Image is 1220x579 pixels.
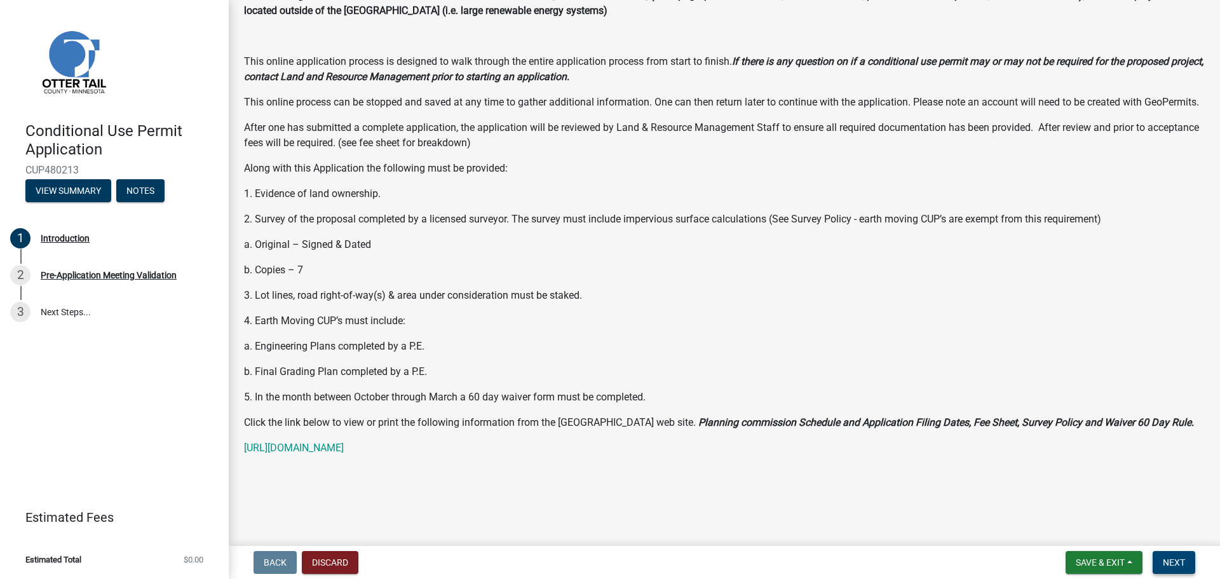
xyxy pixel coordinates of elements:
[244,212,1205,227] p: 2. Survey of the proposal completed by a licensed surveyor. The survey must include impervious su...
[116,186,165,196] wm-modal-confirm: Notes
[1153,551,1195,574] button: Next
[244,186,1205,201] p: 1. Evidence of land ownership.
[244,120,1205,151] p: After one has submitted a complete application, the application will be reviewed by Land & Resour...
[184,555,203,564] span: $0.00
[244,288,1205,303] p: 3. Lot lines, road right-of-way(s) & area under consideration must be staked.
[254,551,297,574] button: Back
[25,164,203,176] span: CUP480213
[244,262,1205,278] p: b. Copies – 7
[25,13,121,109] img: Otter Tail County, Minnesota
[1076,557,1125,568] span: Save & Exit
[244,313,1205,329] p: 4. Earth Moving CUP’s must include:
[25,186,111,196] wm-modal-confirm: Summary
[302,551,358,574] button: Discard
[41,271,177,280] div: Pre-Application Meeting Validation
[10,228,30,249] div: 1
[264,557,287,568] span: Back
[244,364,1205,379] p: b. Final Grading Plan completed by a P.E.
[244,442,344,454] a: [URL][DOMAIN_NAME]
[1163,557,1185,568] span: Next
[116,179,165,202] button: Notes
[25,179,111,202] button: View Summary
[244,95,1205,110] p: This online process can be stopped and saved at any time to gather additional information. One ca...
[244,390,1205,405] p: 5. In the month between October through March a 60 day waiver form must be completed.
[1066,551,1142,574] button: Save & Exit
[41,234,90,243] div: Introduction
[25,555,81,564] span: Estimated Total
[10,302,30,322] div: 3
[10,505,208,530] a: Estimated Fees
[10,265,30,285] div: 2
[698,416,1194,428] strong: Planning commission Schedule and Application Filing Dates, Fee Sheet, Survey Policy and Waiver 60...
[25,122,219,159] h4: Conditional Use Permit Application
[244,339,1205,354] p: a. Engineering Plans completed by a P.E.
[244,161,1205,176] p: Along with this Application the following must be provided:
[244,237,1205,252] p: a. Original – Signed & Dated
[244,54,1205,85] p: This online application process is designed to walk through the entire application process from s...
[244,415,1205,430] p: Click the link below to view or print the following information from the [GEOGRAPHIC_DATA] web site.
